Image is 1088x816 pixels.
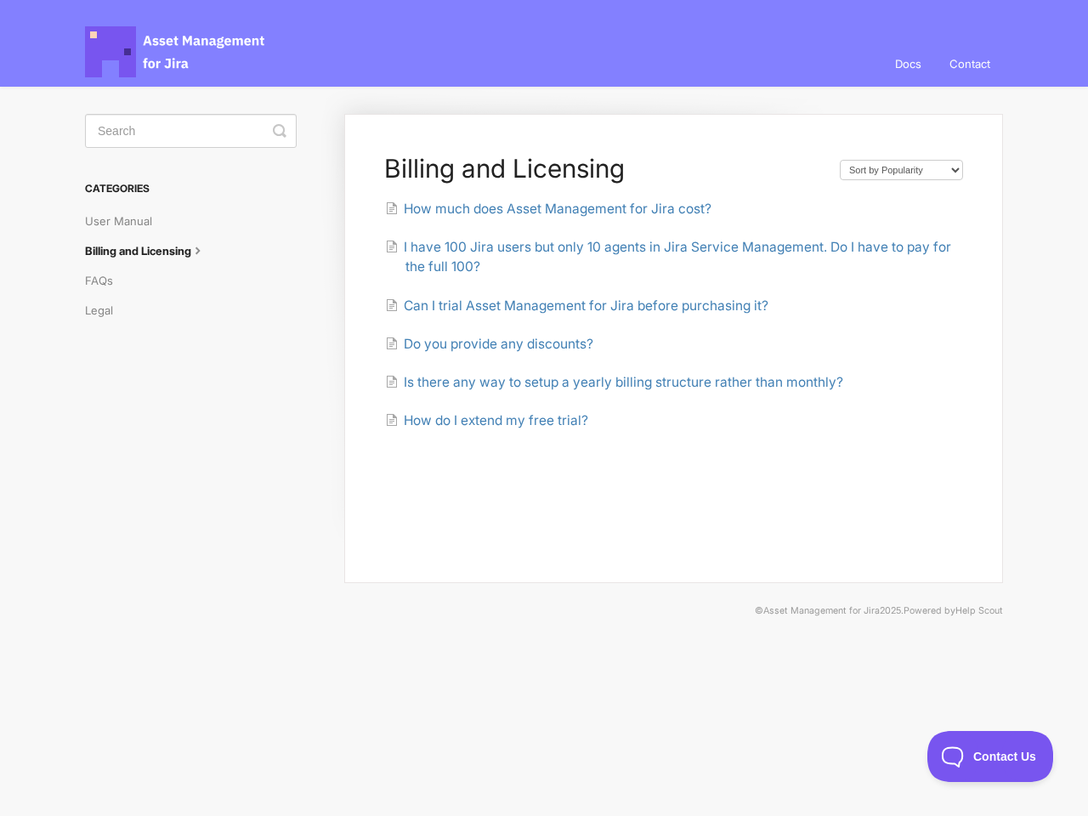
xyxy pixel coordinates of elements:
[385,239,951,275] a: I have 100 Jira users but only 10 agents in Jira Service Management. Do I have to pay for the ful...
[85,267,126,294] a: FAQs
[404,412,588,428] span: How do I extend my free trial?
[85,207,165,235] a: User Manual
[404,336,593,352] span: Do you provide any discounts?
[404,297,768,314] span: Can I trial Asset Management for Jira before purchasing it?
[85,603,1003,619] p: © 2025.
[385,412,588,428] a: How do I extend my free trial?
[904,605,1003,616] span: Powered by
[937,41,1003,87] a: Contact
[404,239,951,275] span: I have 100 Jira users but only 10 agents in Jira Service Management. Do I have to pay for the ful...
[384,153,823,184] h1: Billing and Licensing
[385,297,768,314] a: Can I trial Asset Management for Jira before purchasing it?
[882,41,934,87] a: Docs
[385,374,843,390] a: Is there any way to setup a yearly billing structure rather than monthly?
[927,731,1054,782] iframe: Toggle Customer Support
[385,201,711,217] a: How much does Asset Management for Jira cost?
[85,237,219,264] a: Billing and Licensing
[404,374,843,390] span: Is there any way to setup a yearly billing structure rather than monthly?
[840,160,963,180] select: Page reloads on selection
[85,173,297,204] h3: Categories
[385,336,593,352] a: Do you provide any discounts?
[763,605,880,616] a: Asset Management for Jira
[404,201,711,217] span: How much does Asset Management for Jira cost?
[85,114,297,148] input: Search
[955,605,1003,616] a: Help Scout
[85,26,267,77] span: Asset Management for Jira Docs
[85,297,126,324] a: Legal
